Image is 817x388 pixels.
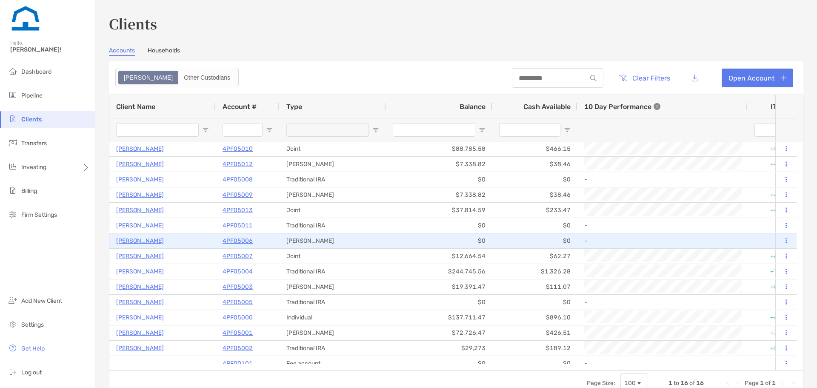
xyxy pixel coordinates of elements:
[116,144,164,154] a: [PERSON_NAME]
[280,325,386,340] div: [PERSON_NAME]
[109,14,803,33] h3: Clients
[10,46,90,53] span: [PERSON_NAME]!
[8,319,18,329] img: settings icon
[492,172,577,187] div: $0
[492,310,577,325] div: $896.10
[748,356,799,371] div: 0%
[119,72,177,83] div: Zoe
[223,144,253,154] p: 4PF05010
[748,157,799,172] div: +4.84%
[223,123,263,137] input: Account # Filter Input
[21,116,42,123] span: Clients
[223,358,253,369] a: 4PF00101
[148,47,180,56] a: Households
[116,103,155,111] span: Client Name
[748,341,799,356] div: +5.81%
[748,310,799,325] div: +4.85%
[280,310,386,325] div: Individual
[280,233,386,248] div: [PERSON_NAME]
[393,123,475,137] input: Balance Filter Input
[10,3,41,34] img: Zoe Logo
[748,249,799,264] div: +6.12%
[612,69,677,87] button: Clear Filters
[460,103,486,111] span: Balance
[116,205,164,216] a: [PERSON_NAME]
[492,279,577,294] div: $111.07
[223,297,253,308] p: 4PF05005
[734,380,741,387] div: Previous Page
[8,90,18,100] img: pipeline icon
[8,138,18,148] img: transfers icon
[280,341,386,356] div: Traditional IRA
[523,103,571,111] span: Cash Available
[116,282,164,292] a: [PERSON_NAME]
[8,161,18,172] img: investing icon
[386,249,492,264] div: $12,664.54
[492,218,577,233] div: $0
[789,380,796,387] div: Last Page
[116,159,164,170] p: [PERSON_NAME]
[266,126,273,133] button: Open Filter Menu
[372,126,379,133] button: Open Filter Menu
[116,266,164,277] a: [PERSON_NAME]
[492,264,577,279] div: $1,326.28
[386,172,492,187] div: $0
[223,190,253,200] a: 4PF05009
[223,328,253,338] a: 4PF05001
[499,123,560,137] input: Cash Available Filter Input
[223,236,253,246] a: 4PF05006
[223,220,253,231] a: 4PF05011
[223,266,253,277] a: 4PF05004
[492,233,577,248] div: $0
[280,249,386,264] div: Joint
[8,295,18,305] img: add_new_client icon
[8,114,18,124] img: clients icon
[21,345,45,352] span: Get Help
[116,220,164,231] a: [PERSON_NAME]
[779,380,786,387] div: Next Page
[624,379,636,387] div: 100
[748,203,799,218] div: +4.62%
[116,312,164,323] a: [PERSON_NAME]
[492,295,577,310] div: $0
[584,95,660,118] div: 10 Day Performance
[21,211,57,218] span: Firm Settings
[21,369,42,376] span: Log out
[280,218,386,233] div: Traditional IRA
[492,187,577,202] div: $38.46
[492,356,577,371] div: $0
[748,279,799,294] div: +8.01%
[116,251,164,262] a: [PERSON_NAME]
[116,328,164,338] a: [PERSON_NAME]
[280,203,386,218] div: Joint
[8,367,18,377] img: logout icon
[223,343,253,354] a: 4PF05002
[492,157,577,172] div: $38.46
[584,172,741,187] div: -
[772,379,776,387] span: 1
[724,380,731,387] div: First Page
[223,282,253,292] a: 4PF05003
[109,47,135,56] a: Accounts
[116,236,164,246] a: [PERSON_NAME]
[748,233,799,248] div: 0%
[116,190,164,200] a: [PERSON_NAME]
[584,234,741,248] div: -
[21,140,47,147] span: Transfers
[386,356,492,371] div: $0
[386,187,492,202] div: $7,338.82
[116,174,164,185] p: [PERSON_NAME]
[21,164,46,171] span: Investing
[116,297,164,308] a: [PERSON_NAME]
[223,159,253,170] p: 4PF05012
[116,123,199,137] input: Client Name Filter Input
